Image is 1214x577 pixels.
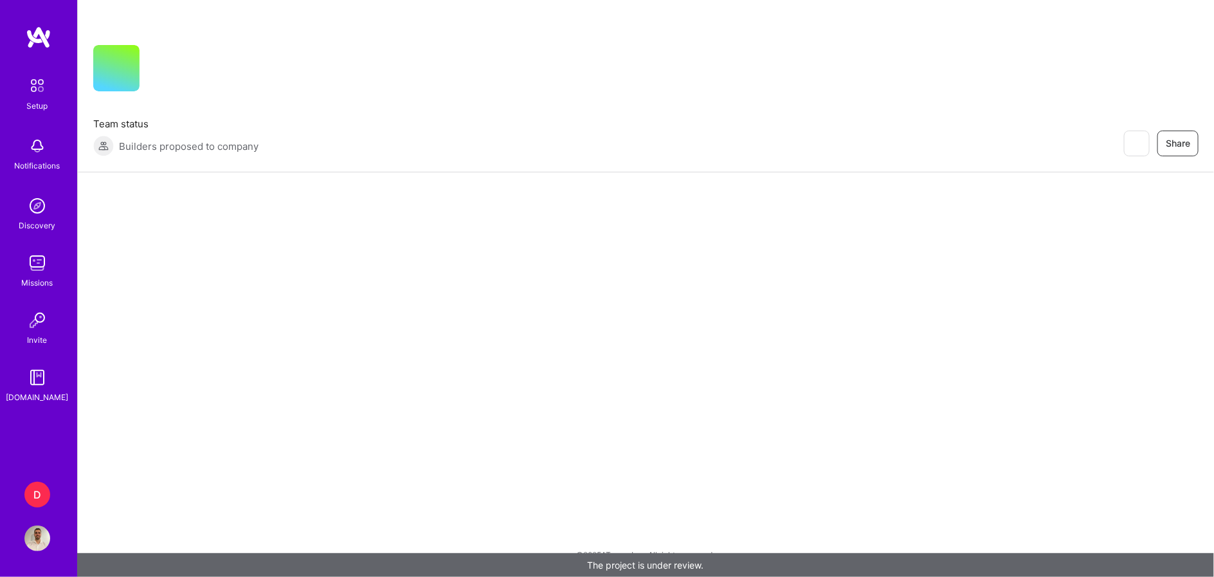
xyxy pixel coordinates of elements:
img: setup [24,72,51,99]
span: Builders proposed to company [119,140,258,153]
img: Invite [24,307,50,333]
img: Builders proposed to company [93,136,114,156]
a: User Avatar [21,526,53,551]
i: icon EyeClosed [1131,138,1141,149]
img: guide book [24,365,50,390]
div: Missions [22,276,53,289]
button: Share [1157,131,1199,156]
div: [DOMAIN_NAME] [6,390,69,404]
span: Share [1166,137,1190,150]
a: D [21,482,53,508]
div: D [24,482,50,508]
div: Invite [28,333,48,347]
img: logo [26,26,51,49]
div: Setup [27,99,48,113]
div: Discovery [19,219,56,232]
i: icon CompanyGray [155,66,165,76]
span: Team status [93,117,258,131]
img: User Avatar [24,526,50,551]
img: bell [24,133,50,159]
img: teamwork [24,250,50,276]
img: discovery [24,193,50,219]
div: Notifications [15,159,60,172]
div: The project is under review. [77,553,1214,577]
